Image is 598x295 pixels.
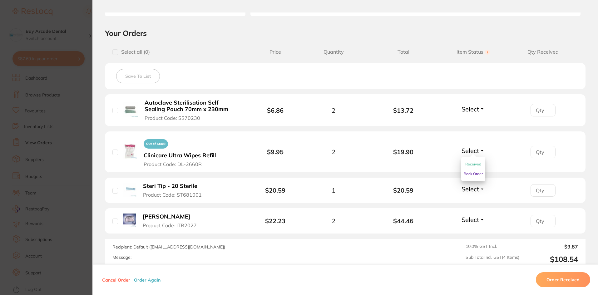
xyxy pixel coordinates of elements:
button: Cancel Order [100,277,132,283]
span: Product Code: DL-2660R [144,161,202,167]
span: Back Order [464,171,483,176]
span: Product Code: ST681001 [143,192,202,198]
button: [PERSON_NAME] Product Code: ITB2027 [141,213,205,229]
span: Total [368,49,438,55]
b: $19.90 [368,148,438,155]
button: Save To List [116,69,160,83]
b: [PERSON_NAME] [143,214,190,220]
b: Autoclave Sterilisation Self-Sealing Pouch 70mm x 230mm [145,100,241,112]
input: Qty [531,215,556,227]
b: $20.59 [265,186,285,194]
label: Message: [112,255,131,260]
span: Select [462,185,479,193]
span: Out of Stock [144,139,168,149]
b: $9.95 [267,148,284,156]
span: 2 [332,148,335,155]
b: $13.72 [368,107,438,114]
button: Order Received [536,272,590,287]
input: Qty [531,184,556,197]
button: Select [460,216,487,224]
button: Steri Tip - 20 Sterile Product Code: ST681001 [141,183,210,198]
span: 2 [332,107,335,114]
button: Select [460,147,487,155]
button: Select [460,185,487,193]
output: $108.54 [524,255,578,264]
span: Product Code: ITB2027 [143,223,197,228]
span: Received [465,162,481,166]
span: 1 [332,187,335,194]
span: Qty Received [508,49,578,55]
b: Steri Tip - 20 Sterile [143,183,197,189]
span: 2 [332,217,335,224]
span: Price [252,49,299,55]
button: Order Again [132,277,162,283]
button: Out of StockClinicare Ultra Wipes Refill Product Code: DL-2660R [142,136,224,167]
button: Autoclave Sterilisation Self-Sealing Pouch 70mm x 230mm Product Code: SS70230 [143,99,243,121]
b: $44.46 [368,217,438,224]
output: $9.87 [524,244,578,249]
span: Select [462,216,479,224]
button: Back Order [464,169,483,179]
span: Recipient: Default ( [EMAIL_ADDRESS][DOMAIN_NAME] ) [112,244,225,250]
span: Select [462,147,479,155]
span: Product Code: SS70230 [145,115,200,121]
img: Tray Barrier [123,214,136,227]
span: Quantity [299,49,368,55]
h2: Your Orders [105,28,586,38]
b: $6.86 [267,106,284,114]
b: $20.59 [368,187,438,194]
img: Autoclave Sterilisation Self-Sealing Pouch 70mm x 230mm [123,102,138,117]
span: Select [462,105,479,113]
button: Received [465,160,481,169]
img: Steri Tip - 20 Sterile [123,183,136,196]
button: Select [460,105,487,113]
span: Sub Total Incl. GST ( 4 Items) [466,255,519,264]
span: 10.0 % GST Incl. [466,244,519,249]
input: Qty [531,104,556,116]
b: Clinicare Ultra Wipes Refill [144,152,216,159]
span: Select all ( 0 ) [118,49,150,55]
span: Item Status [438,49,508,55]
b: $22.23 [265,217,285,225]
input: Qty [531,146,556,158]
img: Clinicare Ultra Wipes Refill [123,144,137,158]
